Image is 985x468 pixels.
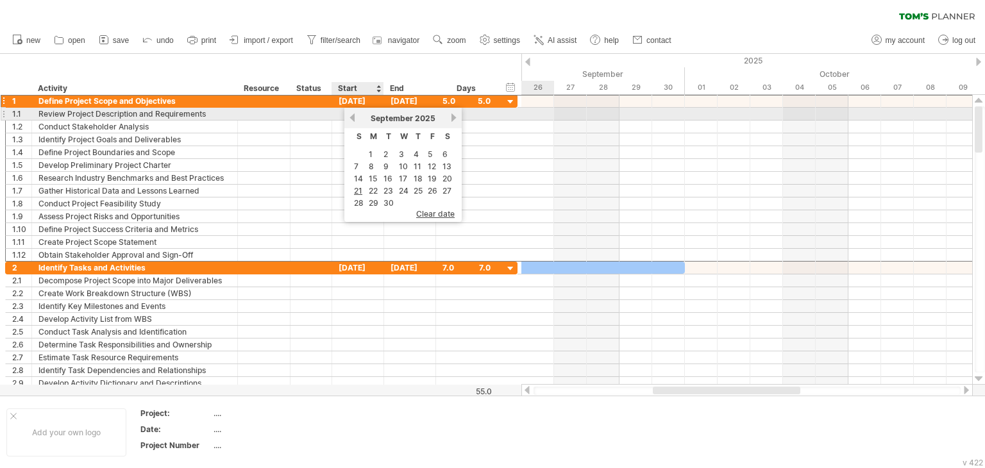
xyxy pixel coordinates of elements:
div: Identify Task Dependencies and Relationships [38,364,231,376]
a: 4 [412,148,420,160]
div: 2.2 [12,287,31,299]
span: clear date [416,209,455,219]
a: my account [868,32,929,49]
a: 29 [367,197,380,209]
a: 19 [426,172,438,185]
div: Conduct Stakeholder Analysis [38,121,231,133]
div: .... [214,440,321,451]
a: navigator [371,32,423,49]
div: Review Project Description and Requirements [38,108,231,120]
div: Define Project Scope and Objectives [38,95,231,107]
div: 1.6 [12,172,31,184]
div: 1.7 [12,185,31,197]
div: Project Number [140,440,211,451]
div: Add your own logo [6,408,126,456]
div: Develop Activity List from WBS [38,313,231,325]
a: 7 [353,160,360,172]
a: print [184,32,220,49]
div: Date: [140,424,211,435]
div: Research Industry Benchmarks and Best Practices [38,172,231,184]
a: 14 [353,172,364,185]
span: log out [952,36,975,45]
div: Thursday, 9 October 2025 [947,81,979,94]
div: Sunday, 28 September 2025 [587,81,619,94]
a: AI assist [530,32,580,49]
div: Gather Historical Data and Lessons Learned [38,185,231,197]
span: AI assist [548,36,577,45]
a: previous [348,113,357,122]
a: 18 [412,172,424,185]
div: 1.12 [12,249,31,261]
a: undo [139,32,178,49]
a: 8 [367,160,375,172]
a: 25 [412,185,424,197]
div: Define Project Success Criteria and Metrics [38,223,231,235]
a: 12 [426,160,437,172]
span: zoom [447,36,466,45]
a: 9 [382,160,390,172]
a: 24 [398,185,410,197]
a: 26 [426,185,439,197]
div: 1.11 [12,236,31,248]
a: 20 [441,172,453,185]
div: 5.0 [442,95,491,107]
span: Tuesday [386,131,391,141]
div: Decompose Project Scope into Major Deliverables [38,274,231,287]
span: navigator [388,36,419,45]
div: 2.7 [12,351,31,364]
div: Assess Project Risks and Opportunities [38,210,231,222]
span: Saturday [445,131,450,141]
div: Create Work Breakdown Structure (WBS) [38,287,231,299]
a: help [587,32,623,49]
span: open [68,36,85,45]
div: 55.0 [437,387,492,396]
div: Define Project Boundaries and Scope [38,146,231,158]
div: Friday, 26 September 2025 [521,81,554,94]
div: Monday, 6 October 2025 [848,81,881,94]
span: Thursday [416,131,421,141]
div: Saturday, 27 September 2025 [554,81,587,94]
a: zoom [430,32,469,49]
a: 5 [426,148,434,160]
a: next [449,113,459,122]
div: Days [435,82,496,95]
div: 2.8 [12,364,31,376]
a: save [96,32,133,49]
div: Thursday, 2 October 2025 [718,81,750,94]
div: Sunday, 5 October 2025 [816,81,848,94]
div: Tuesday, 30 September 2025 [652,81,685,94]
span: Monday [370,131,377,141]
div: 2.6 [12,338,31,351]
div: .... [214,424,321,435]
div: Wednesday, 1 October 2025 [685,81,718,94]
a: 16 [382,172,394,185]
span: save [113,36,129,45]
div: 1.10 [12,223,31,235]
a: 23 [382,185,394,197]
div: Status [296,82,324,95]
div: Friday, 3 October 2025 [750,81,783,94]
span: undo [156,36,174,45]
div: End [390,82,428,95]
div: Start [338,82,376,95]
div: Identify Key Milestones and Events [38,300,231,312]
span: help [604,36,619,45]
span: new [26,36,40,45]
div: Identify Project Goals and Deliverables [38,133,231,146]
a: open [51,32,89,49]
a: 30 [382,197,395,209]
div: 1.3 [12,133,31,146]
div: 2.9 [12,377,31,389]
div: [DATE] [384,95,436,107]
div: Saturday, 4 October 2025 [783,81,816,94]
div: 1.5 [12,159,31,171]
div: Project: [140,408,211,419]
a: 11 [412,160,423,172]
div: [DATE] [332,262,384,274]
div: 7.0 [442,262,491,274]
div: 1 [12,95,31,107]
div: 1.1 [12,108,31,120]
div: 2.1 [12,274,31,287]
div: Identify Tasks and Activities [38,262,231,274]
a: 27 [441,185,453,197]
